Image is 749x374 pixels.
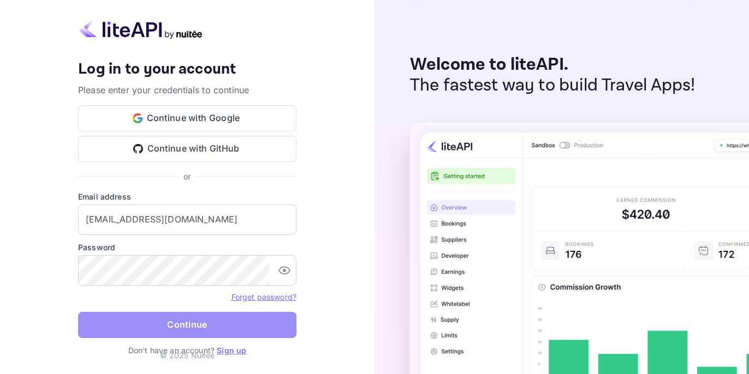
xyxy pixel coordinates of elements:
label: Password [78,242,296,253]
button: Continue with GitHub [78,136,296,162]
a: Forget password? [231,292,296,301]
p: Please enter your credentials to continue [78,83,296,96]
p: Welcome to liteAPI. [410,55,695,75]
button: Continue with Google [78,105,296,131]
a: Forget password? [231,291,296,302]
h4: Log in to your account [78,60,296,79]
button: Continue [78,312,296,338]
a: Sign up [217,346,246,355]
input: Enter your email address [78,204,296,235]
p: or [183,171,191,182]
label: Email address [78,191,296,202]
p: Don't have an account? [78,345,296,356]
button: toggle password visibility [274,260,295,281]
img: liteapi [78,18,204,39]
p: © 2025 Nuitee [160,349,215,361]
p: The fastest way to build Travel Apps! [410,75,695,96]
